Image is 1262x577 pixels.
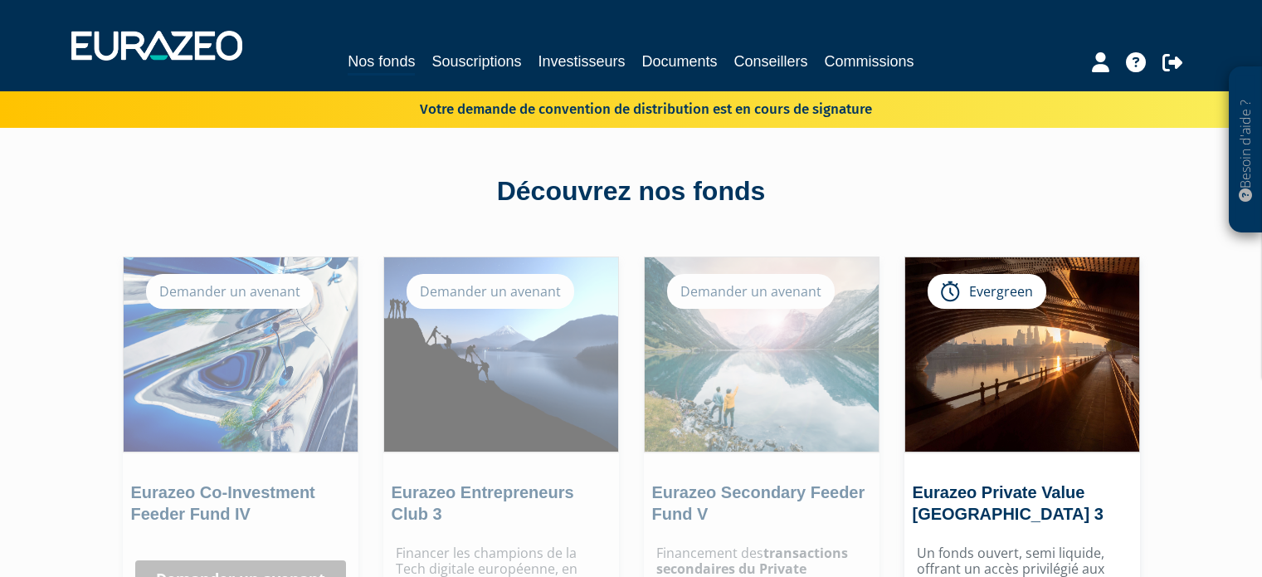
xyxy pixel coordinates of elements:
a: Nos fonds [348,50,415,76]
a: Investisseurs [538,50,625,73]
p: Votre demande de convention de distribution est en cours de signature [372,95,872,120]
a: Conseillers [734,50,808,73]
a: Eurazeo Private Value [GEOGRAPHIC_DATA] 3 [913,483,1104,523]
a: Commissions [825,50,914,73]
img: Eurazeo Co-Investment Feeder Fund IV [124,257,358,452]
a: Eurazeo Secondary Feeder Fund V [652,483,865,523]
div: Demander un avenant [407,274,574,309]
div: Découvrez nos fonds [158,173,1104,211]
div: Demander un avenant [667,274,835,309]
div: Demander un avenant [146,274,314,309]
a: Documents [642,50,718,73]
a: Eurazeo Entrepreneurs Club 3 [392,483,574,523]
img: Eurazeo Entrepreneurs Club 3 [384,257,618,452]
a: Eurazeo Co-Investment Feeder Fund IV [131,483,315,523]
p: Besoin d'aide ? [1236,76,1255,225]
img: Eurazeo Secondary Feeder Fund V [645,257,879,452]
img: Eurazeo Private Value Europe 3 [905,257,1139,452]
a: Souscriptions [431,50,521,73]
img: 1732889491-logotype_eurazeo_blanc_rvb.png [71,31,242,61]
div: Evergreen [928,274,1046,309]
